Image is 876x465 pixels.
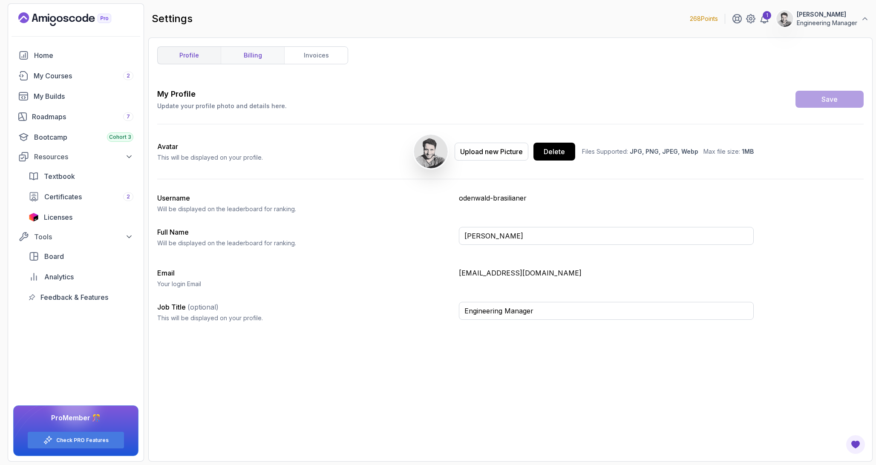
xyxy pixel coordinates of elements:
[13,88,138,105] a: builds
[157,303,219,311] label: Job Title
[23,188,138,205] a: certificates
[776,10,869,27] button: user profile image[PERSON_NAME]Engineering Manager
[582,147,754,156] p: Files Supported: Max file size:
[459,193,754,203] p: odenwald-brasilianer
[23,268,138,285] a: analytics
[459,268,754,278] p: [EMAIL_ADDRESS][DOMAIN_NAME]
[157,194,190,202] label: Username
[34,232,133,242] div: Tools
[157,141,263,152] h2: Avatar
[797,10,857,19] p: [PERSON_NAME]
[56,437,109,444] a: Check PRO Features
[23,168,138,185] a: textbook
[459,227,754,245] input: Enter your full name
[13,129,138,146] a: bootcamp
[34,152,133,162] div: Resources
[742,148,754,155] span: 1MB
[44,212,72,222] span: Licenses
[29,213,39,221] img: jetbrains icon
[187,303,219,311] span: (optional)
[157,228,189,236] label: Full Name
[34,91,133,101] div: My Builds
[845,434,866,455] button: Open Feedback Button
[455,143,528,161] button: Upload new Picture
[109,134,131,141] span: Cohort 3
[34,71,133,81] div: My Courses
[157,280,452,288] p: Your login Email
[127,193,130,200] span: 2
[157,239,452,247] p: Will be displayed on the leaderboard for ranking.
[157,268,452,278] h3: Email
[157,153,263,162] p: This will be displayed on your profile.
[460,146,523,157] div: Upload new Picture
[158,47,221,64] a: profile
[44,192,82,202] span: Certificates
[544,146,565,157] div: Delete
[414,135,447,168] img: user profile image
[44,251,64,261] span: Board
[13,47,138,64] a: home
[44,272,74,282] span: Analytics
[13,229,138,244] button: Tools
[44,171,75,181] span: Textbook
[34,50,133,60] div: Home
[27,431,124,449] button: Check PRO Features
[40,292,108,302] span: Feedback & Features
[459,302,754,320] input: Enter your job
[127,113,130,120] span: 7
[777,11,793,27] img: user profile image
[18,12,131,26] a: Landing page
[23,289,138,306] a: feedback
[13,67,138,84] a: courses
[152,12,193,26] h2: settings
[533,143,575,161] button: Delete
[630,148,698,155] span: JPG, PNG, JPEG, Webp
[23,209,138,226] a: licenses
[157,205,452,213] p: Will be displayed on the leaderboard for ranking.
[763,11,771,20] div: 1
[23,248,138,265] a: board
[759,14,769,24] a: 1
[32,112,133,122] div: Roadmaps
[284,47,348,64] a: invoices
[221,47,284,64] a: billing
[157,88,287,100] h3: My Profile
[13,149,138,164] button: Resources
[13,108,138,125] a: roadmaps
[157,314,452,322] p: This will be displayed on your profile.
[127,72,130,79] span: 2
[797,19,857,27] p: Engineering Manager
[34,132,133,142] div: Bootcamp
[690,14,718,23] p: 268 Points
[157,102,287,110] p: Update your profile photo and details here.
